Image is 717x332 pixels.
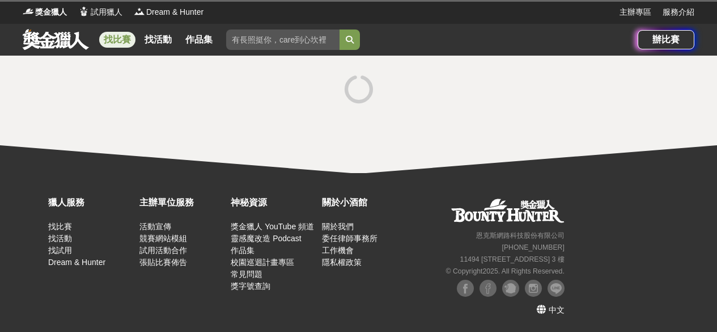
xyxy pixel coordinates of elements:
[48,246,72,255] a: 找試用
[322,196,408,209] div: 關於小酒館
[139,222,171,231] a: 活動宣傳
[48,222,72,231] a: 找比賽
[663,6,694,18] a: 服務介紹
[322,234,377,243] a: 委任律師事務所
[231,246,254,255] a: 作品集
[91,6,122,18] span: 試用獵人
[146,6,203,18] span: Dream & Hunter
[78,6,122,18] a: Logo試用獵人
[502,243,565,251] small: [PHONE_NUMBER]
[23,6,34,17] img: Logo
[78,6,90,17] img: Logo
[502,280,519,297] img: Plurk
[231,234,301,243] a: 靈感魔改造 Podcast
[99,32,135,48] a: 找比賽
[139,246,187,255] a: 試用活動合作
[638,30,694,49] a: 辦比賽
[48,234,72,243] a: 找活動
[549,305,565,314] span: 中文
[460,255,565,263] small: 11494 [STREET_ADDRESS] 3 樓
[480,280,497,297] img: Facebook
[548,280,565,297] img: LINE
[140,32,176,48] a: 找活動
[322,258,362,267] a: 隱私權政策
[48,196,134,209] div: 獵人服務
[525,280,542,297] img: Instagram
[139,258,187,267] a: 張貼比賽佈告
[226,30,340,50] input: 有長照挺你，care到心坎裡！青春出手，拍出照顧 影音徵件活動
[48,258,105,267] a: Dream & Hunter
[35,6,67,18] span: 獎金獵人
[446,267,565,275] small: © Copyright 2025 . All Rights Reserved.
[139,234,187,243] a: 競賽網站模組
[231,258,294,267] a: 校園巡迴計畫專區
[322,222,354,231] a: 關於我們
[139,196,225,209] div: 主辦單位服務
[231,270,262,279] a: 常見問題
[231,196,316,209] div: 神秘資源
[134,6,203,18] a: LogoDream & Hunter
[134,6,145,17] img: Logo
[231,222,314,231] a: 獎金獵人 YouTube 頻道
[231,281,270,291] a: 獎字號查詢
[322,246,354,255] a: 工作機會
[181,32,217,48] a: 作品集
[457,280,474,297] img: Facebook
[23,6,67,18] a: Logo獎金獵人
[476,232,565,239] small: 恩克斯網路科技股份有限公司
[620,6,651,18] a: 主辦專區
